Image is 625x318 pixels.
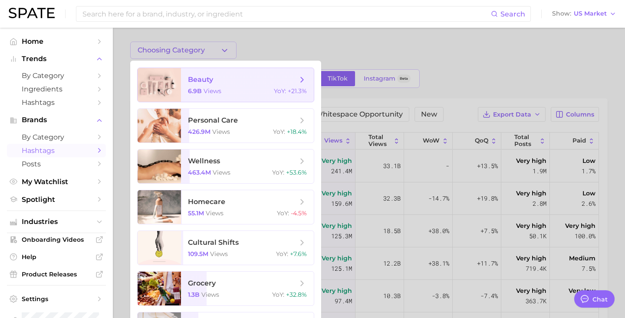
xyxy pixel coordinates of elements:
[188,87,202,95] span: 6.9b
[7,52,106,65] button: Trends
[204,87,221,95] span: views
[188,209,204,217] span: 55.1m
[7,268,106,281] a: Product Releases
[7,96,106,109] a: Hashtags
[7,292,106,305] a: Settings
[22,55,91,63] span: Trends
[188,238,239,247] span: cultural shifts
[22,295,91,303] span: Settings
[22,160,91,168] span: Posts
[274,87,286,95] span: YoY :
[188,198,225,206] span: homecare
[22,178,91,186] span: My Watchlist
[277,209,289,217] span: YoY :
[286,291,307,299] span: +32.8%
[286,169,307,176] span: +53.6%
[574,11,607,16] span: US Market
[201,291,219,299] span: views
[290,250,307,258] span: +7.6%
[550,8,618,19] button: ShowUS Market
[7,35,106,48] a: Home
[22,71,91,80] span: by Category
[213,169,230,176] span: views
[22,236,91,243] span: Onboarding Videos
[210,250,228,258] span: views
[22,85,91,93] span: Ingredients
[7,215,106,228] button: Industries
[22,195,91,204] span: Spotlight
[7,130,106,144] a: by Category
[276,250,288,258] span: YoY :
[22,270,91,278] span: Product Releases
[7,250,106,263] a: Help
[7,193,106,206] a: Spotlight
[273,128,285,136] span: YoY :
[188,250,208,258] span: 109.5m
[7,175,106,188] a: My Watchlist
[7,82,106,96] a: Ingredients
[272,291,284,299] span: YoY :
[552,11,571,16] span: Show
[7,114,106,127] button: Brands
[188,279,216,287] span: grocery
[288,87,307,95] span: +21.3%
[188,291,200,299] span: 1.3b
[500,10,525,18] span: Search
[188,157,220,165] span: wellness
[188,116,238,124] span: personal care
[7,157,106,171] a: Posts
[22,37,91,45] span: Home
[206,209,224,217] span: views
[188,128,211,136] span: 426.9m
[188,75,213,84] span: beauty
[22,133,91,141] span: by Category
[22,218,91,226] span: Industries
[22,146,91,155] span: Hashtags
[212,128,230,136] span: views
[22,253,91,261] span: Help
[272,169,284,176] span: YoY :
[7,69,106,82] a: by Category
[82,6,491,21] input: Search here for a brand, industry, or ingredient
[291,209,307,217] span: -4.5%
[7,144,106,157] a: Hashtags
[188,169,211,176] span: 463.4m
[287,128,307,136] span: +18.4%
[7,233,106,246] a: Onboarding Videos
[22,98,91,107] span: Hashtags
[9,8,55,18] img: SPATE
[22,116,91,124] span: Brands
